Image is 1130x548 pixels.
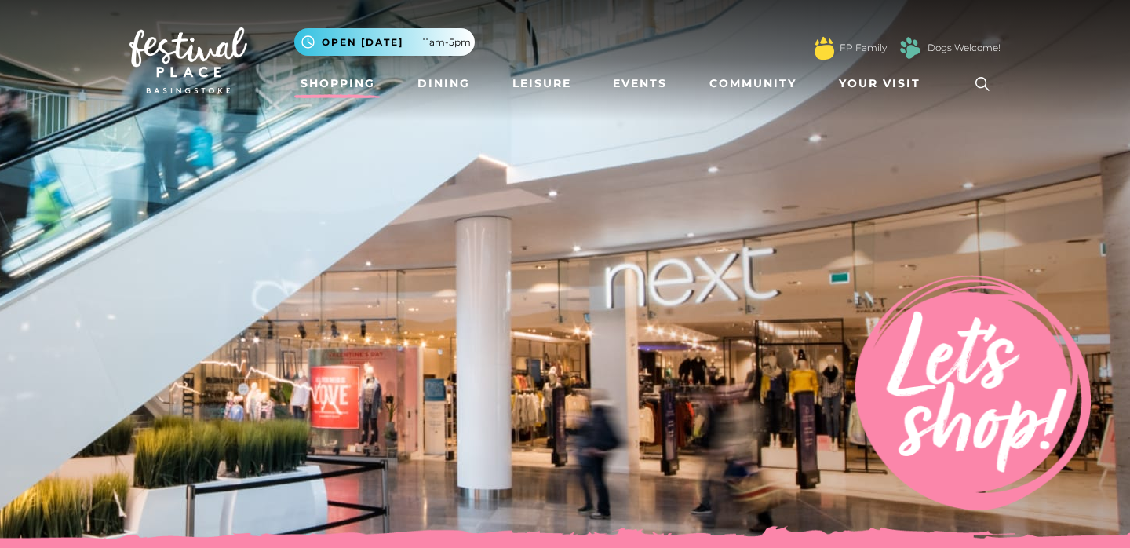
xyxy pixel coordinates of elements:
a: FP Family [840,41,887,55]
a: Dining [411,69,476,98]
img: Festival Place Logo [129,27,247,93]
span: 11am-5pm [423,35,471,49]
a: Community [703,69,803,98]
a: Events [607,69,673,98]
a: Leisure [506,69,578,98]
a: Your Visit [833,69,935,98]
a: Dogs Welcome! [928,41,1001,55]
a: Shopping [294,69,381,98]
span: Open [DATE] [322,35,403,49]
span: Your Visit [839,75,920,92]
button: Open [DATE] 11am-5pm [294,28,475,56]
